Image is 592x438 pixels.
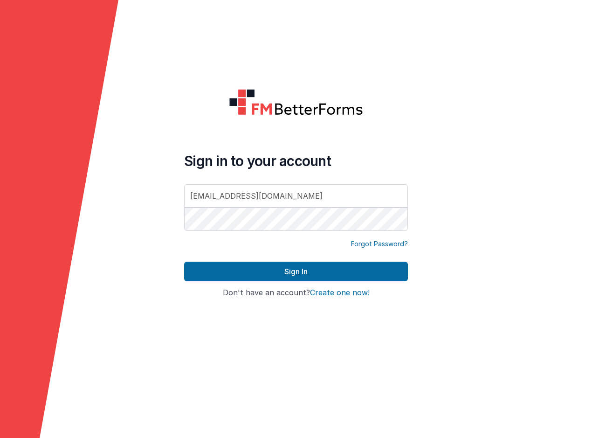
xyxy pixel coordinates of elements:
button: Sign In [184,262,408,281]
h4: Sign in to your account [184,153,408,169]
button: Create one now! [310,289,370,297]
input: Email Address [184,184,408,208]
h4: Don't have an account? [184,289,408,297]
a: Forgot Password? [351,239,408,249]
